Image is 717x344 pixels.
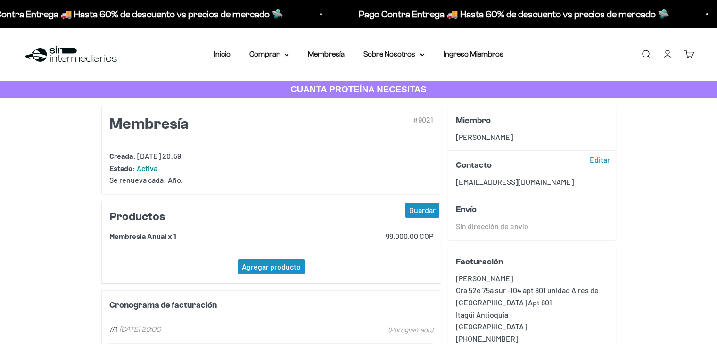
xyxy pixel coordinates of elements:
span: Estado: [109,164,135,172]
span: #1 [109,325,118,333]
span: Se renueva cada: [109,175,166,184]
span: [EMAIL_ADDRESS][DOMAIN_NAME] [456,177,574,186]
summary: Sobre Nosotros [363,48,425,60]
div: #9021 [330,114,433,150]
span: 1 [173,231,176,240]
summary: Comprar [249,48,289,60]
a: Membresía [308,50,345,58]
span: [PERSON_NAME] [456,132,513,141]
h3: Envío [456,203,577,216]
div: Guardar [405,203,439,218]
p: Pago Contra Entrega 🚚 Hasta 60% de descuento vs precios de mercado 🛸 [22,7,333,22]
span: (Porogramado) [388,325,433,336]
h3: Cronograma de facturación [109,298,217,311]
span: x [168,231,172,240]
span: [DATE] 20:00 [119,325,161,333]
h1: Membresía [109,114,322,135]
h2: Productos [109,209,434,225]
div: Agregar producto [238,259,305,274]
div: Sin dirección de envío [456,220,608,232]
span: 99.000,00 COP [386,231,433,240]
h3: Contacto [456,158,577,172]
div: [GEOGRAPHIC_DATA] [456,320,608,333]
h3: Miembro [456,114,577,127]
div: . [109,174,434,186]
div: [PERSON_NAME] [456,272,608,285]
div: Editar [586,152,614,167]
span: [DATE] 20:59 [137,151,181,160]
a: Inicio [214,50,231,58]
span: Creada: [109,151,136,160]
span: Membresía Anual [109,231,166,240]
a: Ingreso Miembros [444,50,503,58]
span: Activa [137,164,157,172]
strong: CUANTA PROTEÍNA NECESITAS [290,84,427,94]
h3: Facturación [456,255,577,268]
div: Cra 52e 75a sur -104 apt 801 unidad Aires de [GEOGRAPHIC_DATA] Apt 801 [456,284,608,308]
div: Itagüi Antioquia [456,309,608,321]
span: Año [168,175,181,184]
